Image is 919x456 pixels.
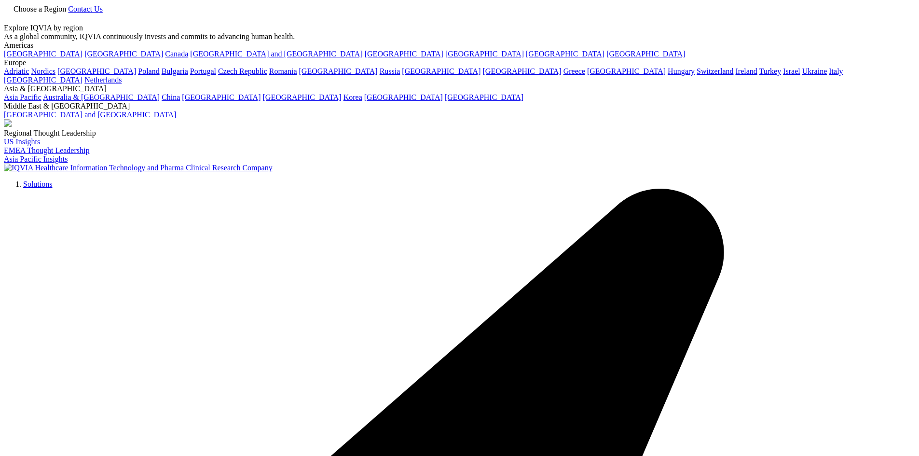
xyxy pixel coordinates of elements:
[4,164,273,172] img: IQVIA Healthcare Information Technology and Pharma Clinical Research Company
[269,67,297,75] a: Romania
[343,93,362,101] a: Korea
[4,84,915,93] div: Asia & [GEOGRAPHIC_DATA]
[697,67,733,75] a: Switzerland
[526,50,604,58] a: [GEOGRAPHIC_DATA]
[84,50,163,58] a: [GEOGRAPHIC_DATA]
[736,67,757,75] a: Ireland
[4,155,68,163] a: Asia Pacific Insights
[783,67,800,75] a: Israel
[14,5,66,13] span: Choose a Region
[802,67,827,75] a: Ukraine
[4,67,29,75] a: Adriatic
[4,93,41,101] a: Asia Pacific
[4,102,915,111] div: Middle East & [GEOGRAPHIC_DATA]
[483,67,562,75] a: [GEOGRAPHIC_DATA]
[182,93,261,101] a: [GEOGRAPHIC_DATA]
[4,58,915,67] div: Europe
[23,180,52,188] a: Solutions
[162,67,188,75] a: Bulgaria
[299,67,378,75] a: [GEOGRAPHIC_DATA]
[165,50,188,58] a: Canada
[162,93,180,101] a: China
[218,67,267,75] a: Czech Republic
[4,138,40,146] a: US Insights
[4,111,176,119] a: [GEOGRAPHIC_DATA] and [GEOGRAPHIC_DATA]
[365,50,443,58] a: [GEOGRAPHIC_DATA]
[4,76,82,84] a: [GEOGRAPHIC_DATA]
[84,76,122,84] a: Netherlands
[4,146,89,154] a: EMEA Thought Leadership
[4,129,915,138] div: Regional Thought Leadership
[380,67,400,75] a: Russia
[402,67,480,75] a: [GEOGRAPHIC_DATA]
[587,67,666,75] a: [GEOGRAPHIC_DATA]
[364,93,443,101] a: [GEOGRAPHIC_DATA]
[43,93,160,101] a: Australia & [GEOGRAPHIC_DATA]
[829,67,843,75] a: Italy
[563,67,585,75] a: Greece
[445,93,523,101] a: [GEOGRAPHIC_DATA]
[138,67,159,75] a: Poland
[190,50,362,58] a: [GEOGRAPHIC_DATA] and [GEOGRAPHIC_DATA]
[263,93,342,101] a: [GEOGRAPHIC_DATA]
[31,67,55,75] a: Nordics
[4,24,915,32] div: Explore IQVIA by region
[4,41,915,50] div: Americas
[668,67,695,75] a: Hungary
[4,119,12,127] img: 2093_analyzing-data-using-big-screen-display-and-laptop.png
[4,32,915,41] div: As a global community, IQVIA continuously invests and commits to advancing human health.
[68,5,103,13] a: Contact Us
[759,67,782,75] a: Turkey
[606,50,685,58] a: [GEOGRAPHIC_DATA]
[4,50,82,58] a: [GEOGRAPHIC_DATA]
[57,67,136,75] a: [GEOGRAPHIC_DATA]
[445,50,524,58] a: [GEOGRAPHIC_DATA]
[190,67,216,75] a: Portugal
